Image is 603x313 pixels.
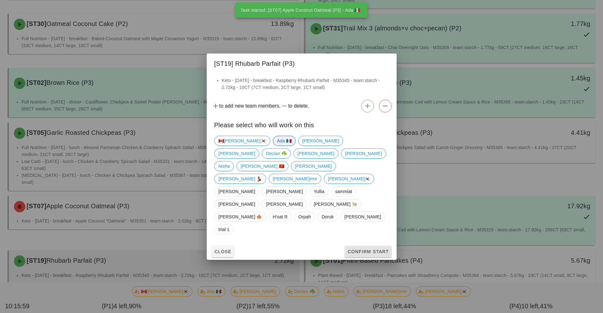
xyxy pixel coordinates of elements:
span: [PERSON_NAME] [218,199,255,209]
span: [PERSON_NAME] 👨🏼‍🍳 [313,199,357,209]
span: Close [214,249,232,254]
div: [ST19] Rhubarb Parfait (P3) [207,53,397,72]
span: [PERSON_NAME] [297,149,334,158]
span: [PERSON_NAME]### [273,174,317,184]
span: [PERSON_NAME] [344,212,381,222]
span: Doruk [321,212,333,222]
div: to add new team members. to delete. [207,97,397,115]
span: [PERSON_NAME] [302,136,339,146]
span: trial 1 [218,225,229,234]
span: Orpah [298,212,311,222]
span: Confirm Start [347,249,389,254]
span: [PERSON_NAME] 💃🏽 [218,174,262,184]
span: Declan ☘️ [266,149,286,158]
span: [PERSON_NAME] [295,161,331,171]
li: Keto - [DATE] - breakfast - Raspberry Rhubarb Parfait - M35345 - team:starch - 2.72kg - 10CT (7CT... [222,77,389,91]
span: [PERSON_NAME] [218,187,255,196]
span: H'oat R [273,212,287,222]
span: Ada 🇲🇽 [277,136,291,146]
span: 🇨🇦[PERSON_NAME]🇰🇷 [218,136,266,146]
span: [PERSON_NAME] [266,187,303,196]
span: [PERSON_NAME]🇰🇷 [328,174,370,184]
span: [PERSON_NAME] [345,149,382,158]
div: Task started: [ST07] Apple Coconut Oatmeal (P3) - Ada 🇲🇽 [236,3,365,18]
div: Please select who will work on this [207,115,397,133]
span: sammiat [335,187,352,196]
span: [PERSON_NAME] [266,199,303,209]
span: Yullia [313,187,324,196]
span: Nisha [218,161,230,171]
button: Close [212,246,234,257]
button: Confirm Start [345,246,391,257]
span: [PERSON_NAME] [218,149,255,158]
span: [PERSON_NAME] 🇻🇳 [241,161,284,171]
span: [PERSON_NAME] 🍁 [218,212,262,222]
